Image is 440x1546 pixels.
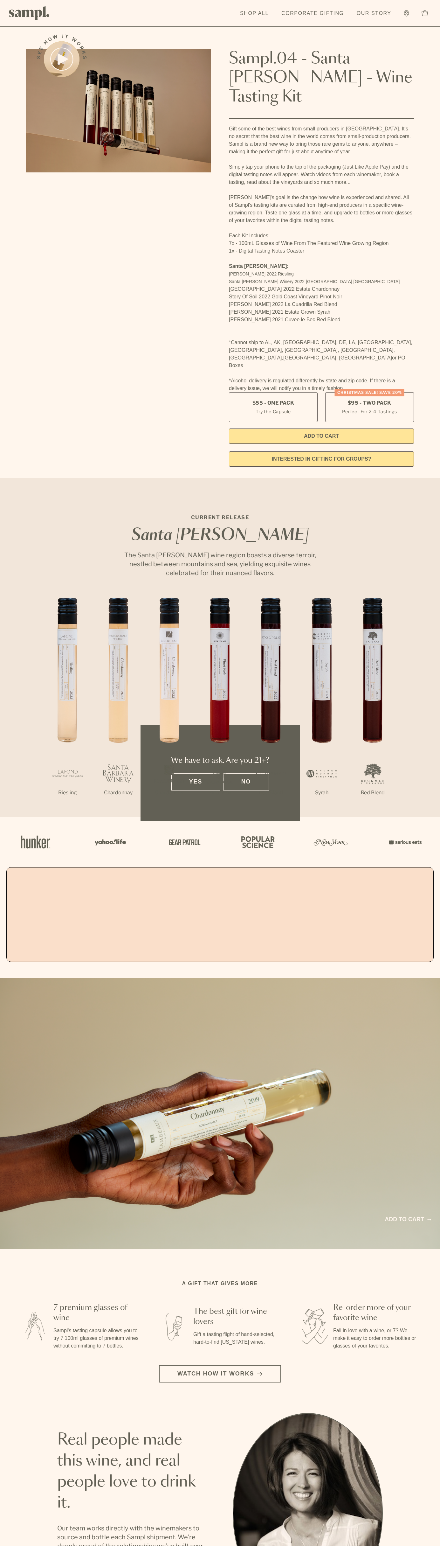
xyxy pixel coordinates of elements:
a: Corporate Gifting [278,6,347,20]
span: $95 - Two Pack [348,400,391,407]
div: Christmas SALE! Save 20% [335,389,404,396]
li: 2 / 7 [93,598,144,817]
button: See how it works [44,41,79,77]
li: 4 / 7 [195,598,245,817]
button: Add to Cart [229,428,414,444]
small: Perfect For 2-4 Tastings [342,408,397,415]
a: Add to cart [385,1215,431,1224]
p: Riesling [42,789,93,797]
a: Our Story [354,6,395,20]
img: Sampl logo [9,6,50,20]
li: 1 / 7 [42,598,93,817]
li: 6 / 7 [296,598,347,817]
li: 7 / 7 [347,598,398,817]
p: Chardonnay [93,789,144,797]
span: $55 - One Pack [252,400,294,407]
a: interested in gifting for groups? [229,451,414,467]
li: 3 / 7 [144,598,195,817]
small: Try the Capsule [256,408,291,415]
p: Red Blend [245,789,296,797]
p: Red Blend [347,789,398,797]
img: Sampl.04 - Santa Barbara - Wine Tasting Kit [26,49,211,172]
p: Pinot Noir [195,789,245,797]
a: Shop All [237,6,272,20]
p: Syrah [296,789,347,797]
li: 5 / 7 [245,598,296,817]
p: Chardonnay [144,789,195,797]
